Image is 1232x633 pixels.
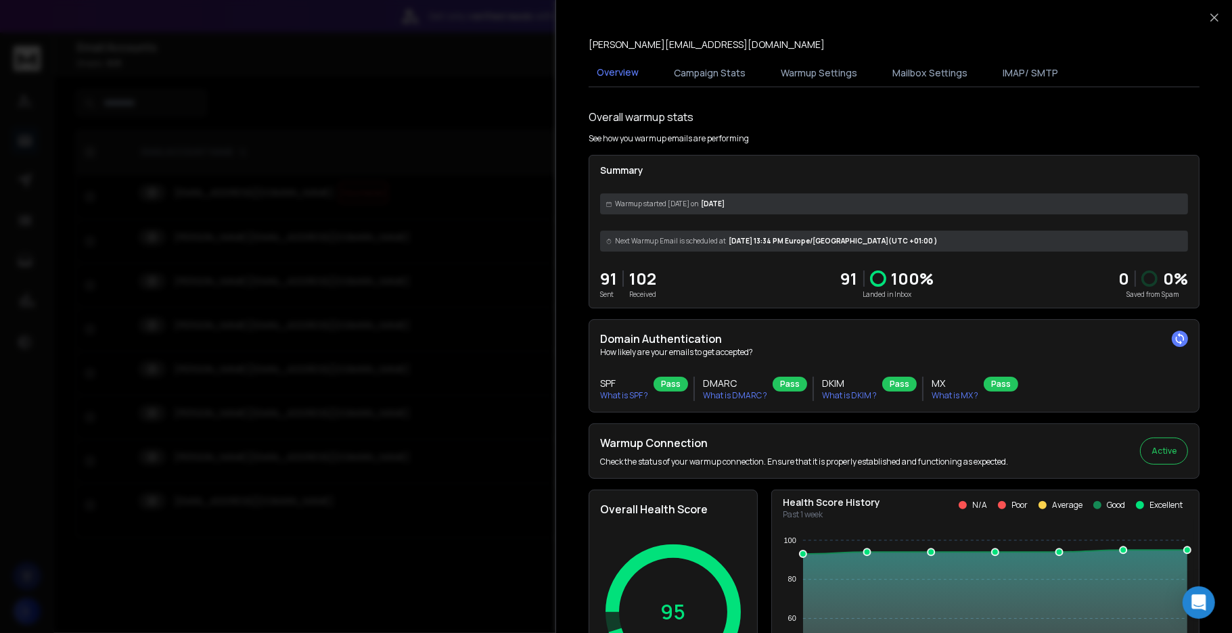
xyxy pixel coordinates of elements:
tspan: 60 [788,614,796,622]
span: Warmup started [DATE] on [615,199,698,209]
p: Health Score History [783,496,880,509]
p: What is SPF ? [600,390,648,401]
p: How likely are your emails to get accepted? [600,347,1188,358]
p: 100 % [892,268,934,289]
span: Next Warmup Email is scheduled at [615,236,726,246]
p: Check the status of your warmup connection. Ensure that it is properly established and functionin... [600,456,1008,467]
p: Received [629,289,656,300]
p: [PERSON_NAME][EMAIL_ADDRESS][DOMAIN_NAME] [589,38,825,51]
button: Warmup Settings [773,58,865,88]
div: [DATE] [600,193,1188,214]
h1: Overall warmup stats [589,109,693,125]
p: 91 [600,268,617,289]
h3: SPF [600,377,648,390]
p: See how you warmup emails are performing [589,133,749,144]
p: 0 % [1163,268,1188,289]
p: What is MX ? [932,390,978,401]
div: Pass [773,377,807,392]
tspan: 80 [788,575,796,583]
div: [DATE] 13:34 PM Europe/[GEOGRAPHIC_DATA] (UTC +01:00 ) [600,231,1188,252]
tspan: 100 [784,536,796,544]
button: Campaign Stats [666,58,754,88]
p: Saved from Spam [1118,289,1188,300]
div: Pass [984,377,1018,392]
div: Pass [654,377,688,392]
h3: DMARC [703,377,767,390]
p: Sent [600,289,617,300]
p: Past 1 week [783,509,880,520]
div: Open Intercom Messenger [1183,586,1215,619]
p: N/A [972,500,987,511]
strong: 0 [1118,267,1129,289]
p: Good [1107,500,1125,511]
button: Mailbox Settings [884,58,976,88]
button: Overview [589,57,647,89]
h2: Warmup Connection [600,435,1008,451]
p: 91 [841,268,858,289]
p: 102 [629,268,656,289]
h2: Domain Authentication [600,331,1188,347]
p: Summary [600,164,1188,177]
button: Active [1140,438,1188,465]
h3: MX [932,377,978,390]
div: Pass [882,377,917,392]
p: What is DMARC ? [703,390,767,401]
p: Excellent [1149,500,1183,511]
button: IMAP/ SMTP [995,58,1066,88]
h2: Overall Health Score [600,501,746,517]
p: What is DKIM ? [822,390,877,401]
p: Average [1052,500,1082,511]
p: Landed in Inbox [841,289,934,300]
p: 95 [661,600,686,624]
p: Poor [1011,500,1028,511]
h3: DKIM [822,377,877,390]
